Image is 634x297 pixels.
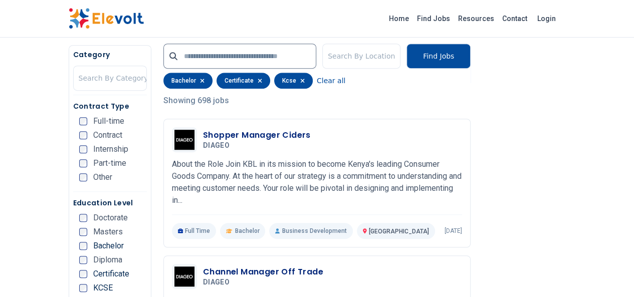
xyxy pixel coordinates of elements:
input: Doctorate [79,214,87,222]
div: kcse [274,73,313,89]
span: Internship [93,145,128,153]
span: KCSE [93,284,113,292]
div: certificate [217,73,270,89]
a: Find Jobs [413,11,454,27]
input: Bachelor [79,242,87,250]
span: [GEOGRAPHIC_DATA] [369,228,429,235]
h5: Contract Type [73,101,147,111]
img: DIAGEO [174,266,194,286]
p: Business Development [269,223,352,239]
h5: Category [73,50,147,60]
button: Clear all [317,73,345,89]
input: Certificate [79,270,87,278]
a: Resources [454,11,498,27]
input: Internship [79,145,87,153]
span: Masters [93,228,123,236]
input: Other [79,173,87,181]
img: Elevolt [69,8,144,29]
h3: Channel Manager Off Trade [203,266,323,278]
span: Bachelor [235,227,259,235]
h5: Education Level [73,198,147,208]
iframe: Chat Widget [584,249,634,297]
span: Part-time [93,159,126,167]
p: About the Role Join KBL in its mission to become Kenya's leading Consumer Goods Company. At the h... [172,158,462,206]
span: DIAGEO [203,278,230,287]
input: Diploma [79,256,87,264]
a: DIAGEOShopper Manager CidersDIAGEOAbout the Role Join KBL in its mission to become Kenya's leadin... [172,127,462,239]
input: KCSE [79,284,87,292]
a: Home [385,11,413,27]
span: Full-time [93,117,124,125]
input: Contract [79,131,87,139]
p: Showing 698 jobs [163,95,471,107]
input: Full-time [79,117,87,125]
span: Doctorate [93,214,128,222]
span: Certificate [93,270,129,278]
input: Part-time [79,159,87,167]
div: bachelor [163,73,213,89]
a: Login [531,9,562,29]
input: Masters [79,228,87,236]
span: Diploma [93,256,122,264]
span: DIAGEO [203,141,230,150]
p: Full Time [172,223,217,239]
span: Bachelor [93,242,124,250]
h3: Shopper Manager Ciders [203,129,311,141]
a: Contact [498,11,531,27]
button: Find Jobs [406,44,471,69]
img: DIAGEO [174,130,194,150]
p: [DATE] [445,227,462,235]
span: Contract [93,131,122,139]
span: Other [93,173,112,181]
